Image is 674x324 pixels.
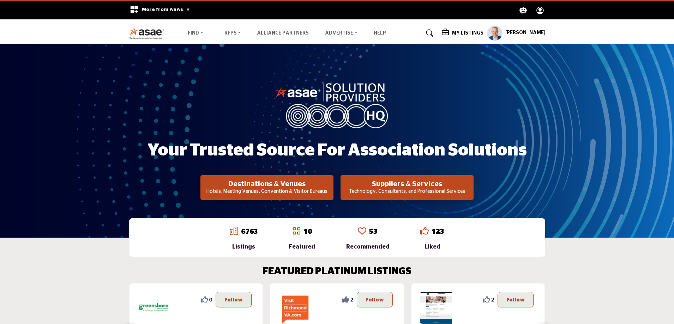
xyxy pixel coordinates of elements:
p: Follow [224,296,243,304]
i: Go to Liked [420,227,429,235]
button: Suppliers & Services Technology, Consultants, and Professional Services [341,175,474,200]
img: ASAE Business Solutions [420,292,452,324]
div: Listings [230,243,258,251]
img: Site Logo [129,27,168,39]
a: 10 [303,228,312,235]
button: Follow [216,292,252,307]
button: Destinations & Venues Hotels, Meeting Venues, Convention & Visitor Bureaus [200,175,333,200]
a: Search [419,27,438,39]
div: Featured [289,243,315,251]
a: Go to Recommended [358,227,366,237]
span: 0 [209,296,212,303]
h2: FEATURED PLATINUM LISTINGS [263,266,411,278]
div: Liked [420,243,444,251]
img: image [275,81,399,128]
a: 123 [432,228,444,235]
a: Find [183,28,208,38]
a: RFPs [219,28,246,38]
a: 6763 [241,228,258,235]
a: Alliance Partners [257,31,309,36]
span: 2 [350,296,353,303]
p: Follow [506,296,525,304]
button: Follow [498,292,534,307]
div: More from ASAE [125,1,195,19]
a: 53 [369,228,378,235]
button: Show hide supplier dropdown [487,25,503,41]
img: Richmond Region Tourism [279,292,311,324]
a: Help [374,31,386,36]
h5: [PERSON_NAME] [505,30,545,37]
p: Follow [366,296,384,304]
span: 2 [491,296,494,303]
h1: Your Trusted Source for Association Solutions [148,140,527,161]
p: Hotels, Meeting Venues, Convention & Visitor Bureaus [203,188,331,195]
p: Technology, Consultants, and Professional Services [343,188,471,195]
button: Follow [357,292,393,307]
div: My Listings [442,29,483,37]
span: More from ASAE [142,7,190,12]
img: Greensboro Area CVB [138,292,170,324]
div: Recommended [346,243,390,251]
h2: Destinations & Venues [203,180,331,188]
a: Go to Featured [292,227,301,237]
a: Advertise [320,28,362,38]
h5: My Listings [452,30,483,36]
h2: Suppliers & Services [343,180,471,188]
